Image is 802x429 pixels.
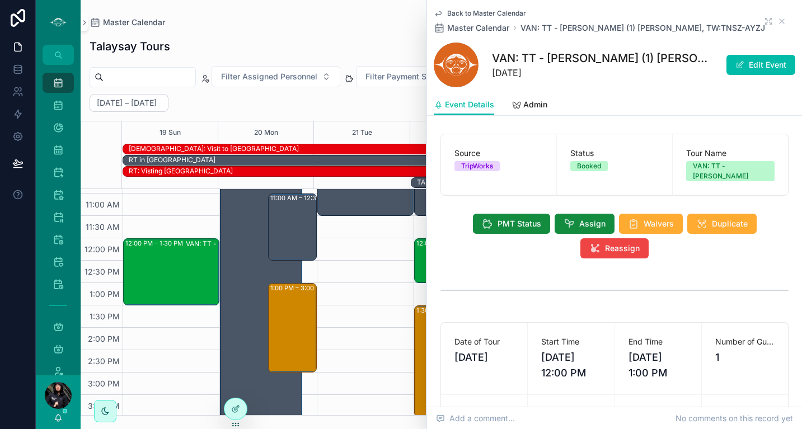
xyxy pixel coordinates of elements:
[160,121,181,144] button: 19 Sun
[83,222,123,232] span: 11:30 AM
[36,65,81,375] div: scrollable content
[447,22,509,34] span: Master Calendar
[129,155,215,164] div: RT in [GEOGRAPHIC_DATA]
[87,312,123,321] span: 1:30 PM
[629,336,688,347] span: End Time
[352,121,372,144] button: 21 Tue
[434,95,494,116] a: Event Details
[415,239,510,282] div: 12:00 PM – 1:00 PMVAN: TT - [PERSON_NAME] (2) [PERSON_NAME], TW:FEMK-GYAM
[629,350,688,381] span: [DATE] 1:00 PM
[492,66,711,79] span: [DATE]
[85,379,123,388] span: 3:00 PM
[129,144,299,153] div: [DEMOGRAPHIC_DATA]: Visit to [GEOGRAPHIC_DATA]
[129,166,233,176] div: RT: Visting England
[436,413,515,424] span: Add a comment...
[129,144,299,154] div: SHAE: Visit to Japan
[523,99,547,110] span: Admin
[498,218,541,229] span: PMT Status
[492,50,711,66] h1: VAN: TT - [PERSON_NAME] (1) [PERSON_NAME], TW:TNSZ-AYZJ
[461,161,493,171] div: TripWorks
[644,218,674,229] span: Waivers
[434,22,509,34] a: Master Calendar
[417,178,522,187] div: TALAYSAY: [GEOGRAPHIC_DATA]
[186,239,279,248] div: VAN: TT - [PERSON_NAME] (2) [PERSON_NAME], TW:GAIV-AIWP
[129,155,215,165] div: RT in UK
[85,401,123,411] span: 3:30 PM
[417,177,522,187] div: TALAYSAY: Japan
[365,71,445,82] span: Filter Payment Status
[83,200,123,209] span: 11:00 AM
[49,13,67,31] img: App logo
[270,194,334,202] div: 11:00 AM – 12:30 PM
[687,214,757,234] button: Duplicate
[97,97,157,109] h2: [DATE] – [DATE]
[416,239,477,248] div: 12:00 PM – 1:00 PM
[82,267,123,276] span: 12:30 PM
[212,66,340,87] button: Select Button
[87,289,123,299] span: 1:00 PM
[447,9,526,18] span: Back to Master Calendar
[445,99,494,110] span: Event Details
[693,161,768,181] div: VAN: TT - [PERSON_NAME]
[270,284,328,293] div: 1:00 PM – 3:00 PM
[415,306,510,417] div: 1:30 PM – 4:00 PMWHI: FT - Whistler (10) [PERSON_NAME] |kʷikʷəƛ̓əm First Nation, TW:EETN-JDWT
[686,148,775,159] span: Tour Name
[541,336,601,347] span: Start Time
[580,238,649,258] button: Reassign
[269,194,316,260] div: 11:00 AM – 12:30 PM
[454,336,514,347] span: Date of Tour
[454,148,543,159] span: Source
[619,214,683,234] button: Waivers
[579,218,606,229] span: Assign
[434,9,526,18] a: Back to Master Calendar
[103,17,165,28] span: Master Calendar
[605,243,640,254] span: Reassign
[90,39,170,54] h1: Talaysay Tours
[541,350,601,381] span: [DATE] 12:00 PM
[129,167,233,176] div: RT: Visting [GEOGRAPHIC_DATA]
[577,161,601,171] div: Booked
[512,95,547,117] a: Admin
[124,239,219,305] div: 12:00 PM – 1:30 PMVAN: TT - [PERSON_NAME] (2) [PERSON_NAME], TW:GAIV-AIWP
[555,214,615,234] button: Assign
[254,121,278,144] button: 20 Mon
[221,71,317,82] span: Filter Assigned Personnel
[570,148,659,159] span: Status
[676,413,793,424] span: No comments on this record yet
[85,334,123,343] span: 2:00 PM
[125,239,186,248] div: 12:00 PM – 1:30 PM
[715,350,775,365] span: 1
[520,22,765,34] a: VAN: TT - [PERSON_NAME] (1) [PERSON_NAME], TW:TNSZ-AYZJ
[473,214,550,234] button: PMT Status
[712,218,748,229] span: Duplicate
[416,306,474,315] div: 1:30 PM – 4:00 PM
[85,356,123,366] span: 2:30 PM
[715,336,775,347] span: Number of Guests
[356,66,468,87] button: Select Button
[90,17,165,28] a: Master Calendar
[82,244,123,254] span: 12:00 PM
[726,55,795,75] button: Edit Event
[269,284,316,372] div: 1:00 PM – 3:00 PM
[454,350,514,365] span: [DATE]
